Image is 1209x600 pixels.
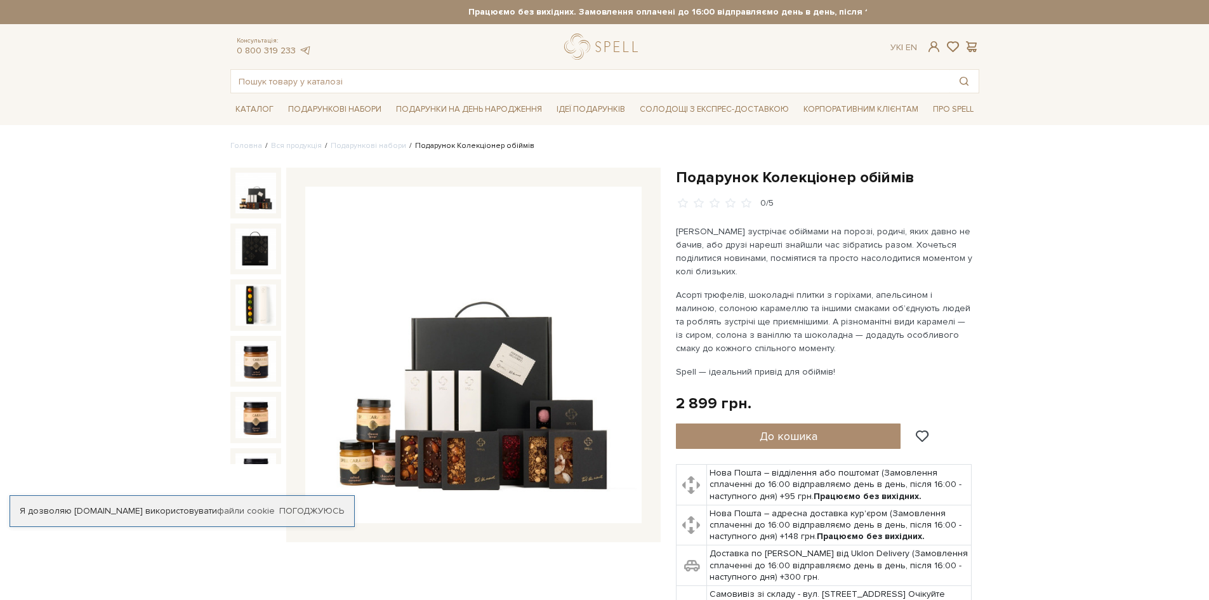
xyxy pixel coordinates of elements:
[299,45,312,56] a: telegram
[814,491,922,502] b: Працюємо без вихідних.
[817,531,925,542] b: Працюємо без вихідних.
[635,98,794,120] a: Солодощі з експрес-доставкою
[676,225,974,278] p: [PERSON_NAME] зустрічає обіймами на порозі, родичі, яких давно не бачив, або друзі нарешті знайшл...
[235,173,276,213] img: Подарунок Колекціонер обіймів
[798,98,923,120] a: Корпоративним клієнтам
[235,453,276,494] img: Подарунок Колекціонер обіймів
[890,42,917,53] div: Ук
[331,141,406,150] a: Подарункові набори
[760,197,774,210] div: 0/5
[676,168,979,187] h1: Подарунок Колекціонер обіймів
[928,100,979,119] span: Про Spell
[676,365,974,378] p: Spell — ідеальний привід для обіймів!
[707,465,972,505] td: Нова Пошта – відділення або поштомат (Замовлення сплаченні до 16:00 відправляємо день в день, піс...
[237,37,312,45] span: Консультація:
[235,341,276,382] img: Подарунок Колекціонер обіймів
[217,505,275,516] a: файли cookie
[564,34,644,60] a: logo
[235,397,276,437] img: Подарунок Колекціонер обіймів
[271,141,322,150] a: Вся продукція
[406,140,534,152] li: Подарунок Колекціонер обіймів
[707,505,972,545] td: Нова Пошта – адресна доставка кур'єром (Замовлення сплаченні до 16:00 відправляємо день в день, п...
[230,141,262,150] a: Головна
[760,429,817,443] span: До кошика
[10,505,354,517] div: Я дозволяю [DOMAIN_NAME] використовувати
[279,505,344,517] a: Погоджуюсь
[283,100,386,119] span: Подарункові набори
[343,6,1092,18] strong: Працюємо без вихідних. Замовлення оплачені до 16:00 відправляємо день в день, після 16:00 - насту...
[676,394,751,413] div: 2 899 грн.
[676,423,901,449] button: До кошика
[235,229,276,269] img: Подарунок Колекціонер обіймів
[391,100,547,119] span: Подарунки на День народження
[230,100,279,119] span: Каталог
[901,42,903,53] span: |
[676,288,974,355] p: Асорті трюфелів, шоколадні плитки з горіхами, апельсином і малиною, солоною карамеллю та іншими с...
[906,42,917,53] a: En
[949,70,979,93] button: Пошук товару у каталозі
[552,100,630,119] span: Ідеї подарунків
[305,187,642,523] img: Подарунок Колекціонер обіймів
[235,284,276,325] img: Подарунок Колекціонер обіймів
[707,545,972,586] td: Доставка по [PERSON_NAME] від Uklon Delivery (Замовлення сплаченні до 16:00 відправляємо день в д...
[237,45,296,56] a: 0 800 319 233
[231,70,949,93] input: Пошук товару у каталозі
